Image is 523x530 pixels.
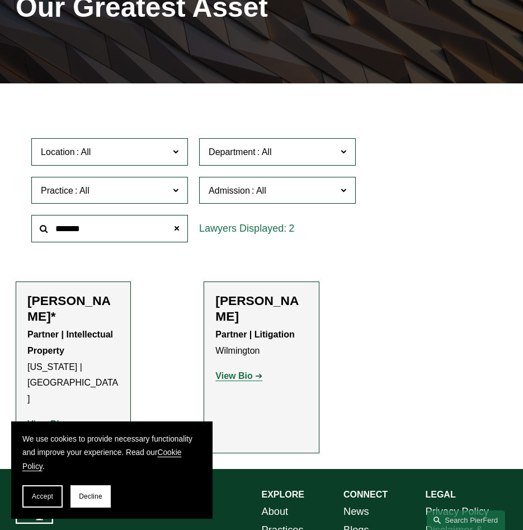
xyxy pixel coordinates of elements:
[27,330,115,355] strong: Partner | Intellectual Property
[215,371,252,381] strong: View Bio
[79,493,102,500] span: Decline
[343,490,388,499] strong: CONNECT
[27,293,119,324] h2: [PERSON_NAME]*
[32,493,53,500] span: Accept
[215,371,262,381] a: View Bio
[209,186,250,195] span: Admission
[27,419,74,429] a: View Bio
[425,503,488,521] a: Privacy Policy
[343,503,369,521] a: News
[425,490,455,499] strong: LEGAL
[215,330,294,339] strong: Partner | Litigation
[262,503,289,521] a: About
[209,147,256,157] span: Department
[41,186,73,195] span: Practice
[215,327,307,359] p: Wilmington
[27,327,119,407] p: [US_STATE] | [GEOGRAPHIC_DATA]
[289,223,294,234] span: 2
[41,147,75,157] span: Location
[22,433,201,474] p: We use cookies to provide necessary functionality and improve your experience. Read our .
[22,485,63,508] button: Accept
[27,419,64,429] strong: View Bio
[215,293,307,324] h2: [PERSON_NAME]
[70,485,111,508] button: Decline
[262,490,304,499] strong: EXPLORE
[427,510,505,530] a: Search this site
[11,421,213,519] section: Cookie banner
